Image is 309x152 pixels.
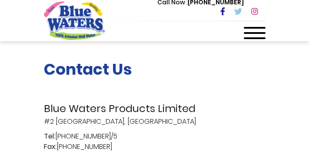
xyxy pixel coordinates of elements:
h3: Contact Us [44,60,266,79]
a: store logo [44,1,105,40]
span: Fax: [44,142,56,152]
p: #2 [GEOGRAPHIC_DATA], [GEOGRAPHIC_DATA] [44,101,266,127]
span: Blue Waters Products Limited [44,101,266,116]
p: [PHONE_NUMBER]/5 [PHONE_NUMBER] [44,131,266,152]
span: Tel: [44,131,55,142]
